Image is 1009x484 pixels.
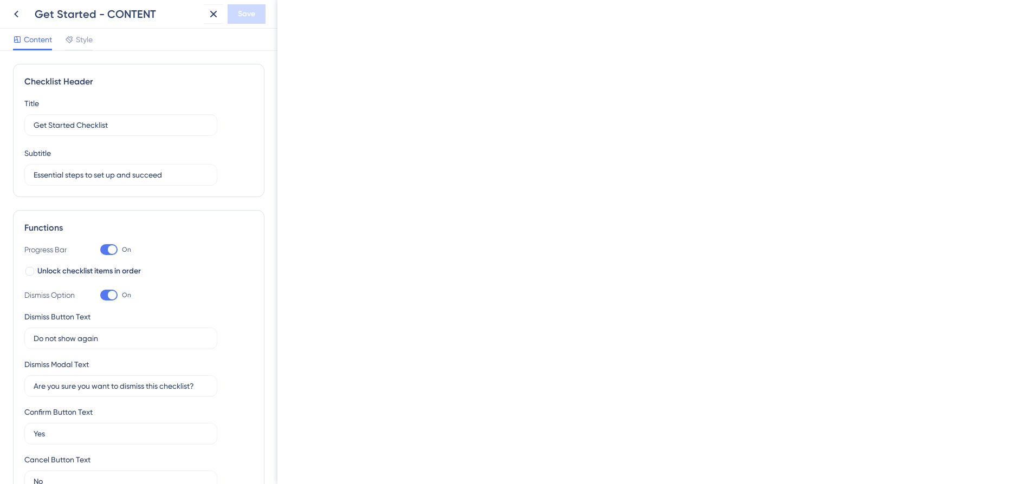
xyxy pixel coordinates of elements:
[24,289,79,302] div: Dismiss Option
[122,245,131,254] span: On
[24,75,253,88] div: Checklist Header
[24,310,90,323] div: Dismiss Button Text
[34,428,208,440] input: Type the value
[24,358,89,371] div: Dismiss Modal Text
[228,4,266,24] button: Save
[34,332,208,344] input: Type the value
[24,243,79,256] div: Progress Bar
[34,169,208,181] input: Header 2
[24,221,253,234] div: Functions
[37,265,141,278] span: Unlock checklist items in order
[24,453,90,466] div: Cancel Button Text
[238,8,255,21] span: Save
[24,97,39,110] div: Title
[35,6,199,22] div: Get Started - CONTENT
[24,147,51,160] div: Subtitle
[24,33,52,46] span: Content
[34,119,208,131] input: Header 1
[24,405,93,418] div: Confirm Button Text
[122,291,131,299] span: On
[76,33,93,46] span: Style
[34,380,208,392] input: Type the value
